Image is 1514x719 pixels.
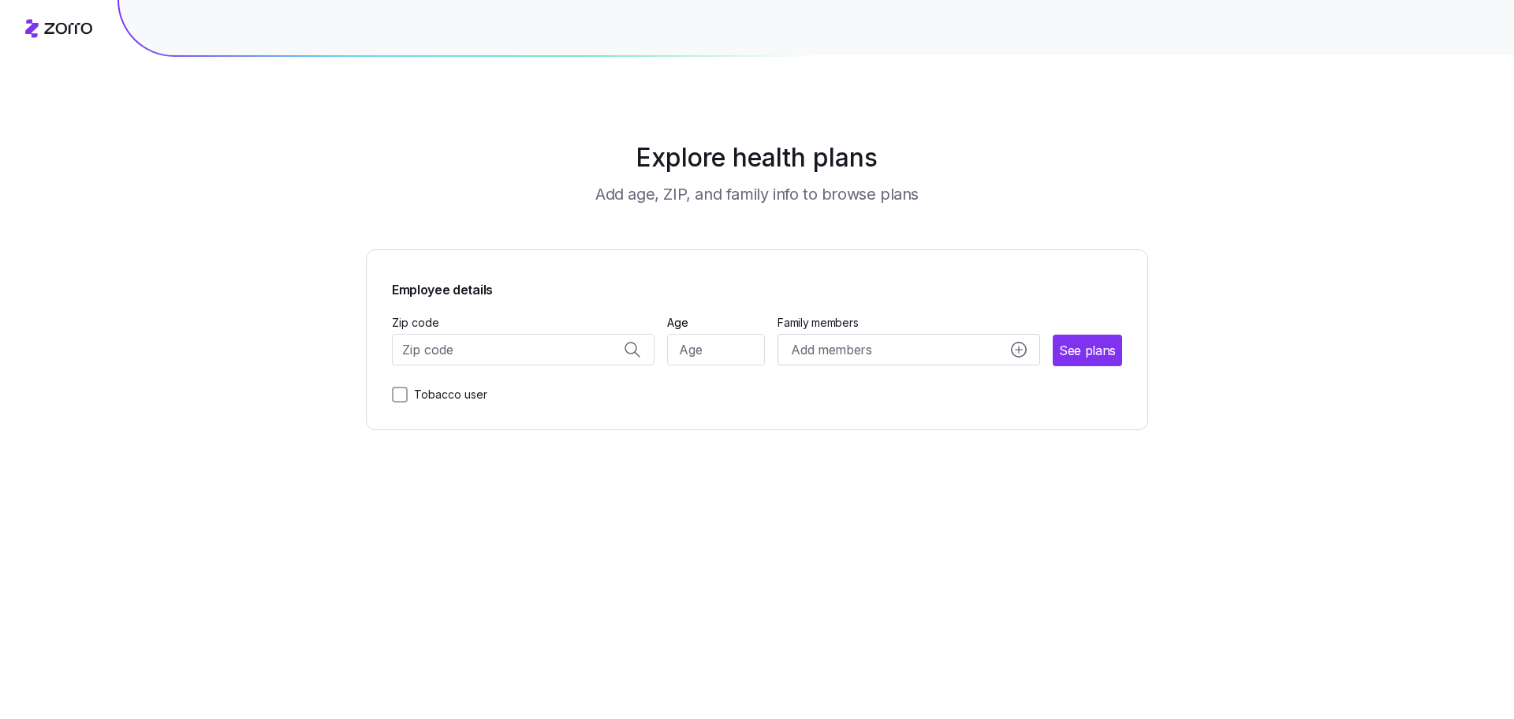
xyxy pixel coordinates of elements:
[392,314,439,331] label: Zip code
[408,385,487,404] label: Tobacco user
[1059,341,1116,361] span: See plans
[392,334,654,365] input: Zip code
[791,340,871,360] span: Add members
[667,314,688,331] label: Age
[1053,335,1122,366] button: See plans
[778,334,1040,365] button: Add membersadd icon
[1011,342,1027,358] svg: add icon
[595,183,919,205] h3: Add age, ZIP, and family info to browse plans
[392,275,493,300] span: Employee details
[405,139,1109,177] h1: Explore health plans
[667,334,766,365] input: Age
[778,315,1040,331] span: Family members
